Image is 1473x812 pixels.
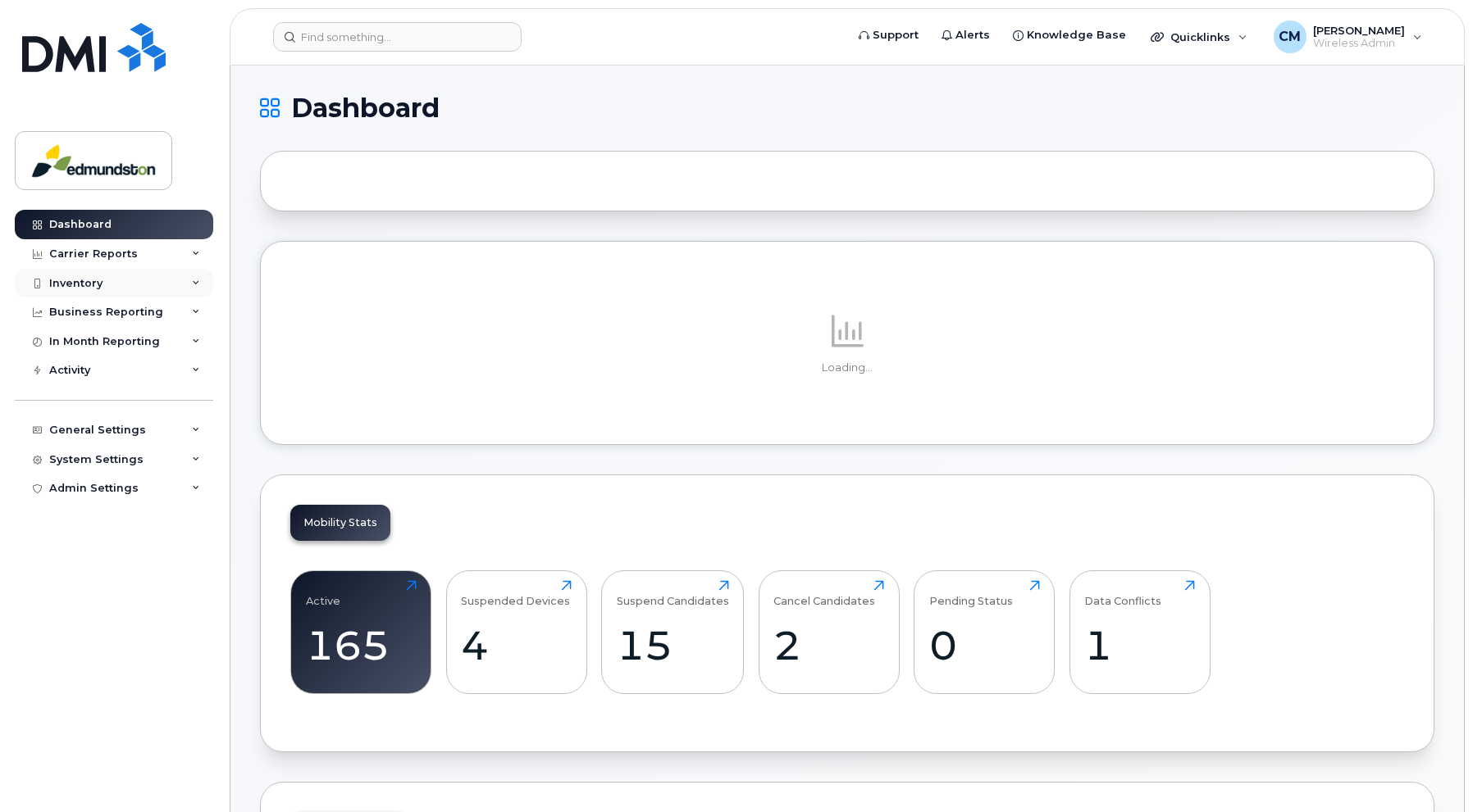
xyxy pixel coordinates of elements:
[461,580,572,685] a: Suspended Devices4
[291,96,440,120] span: Dashboard
[773,580,875,607] div: Cancel Candidates
[1084,580,1195,685] a: Data Conflicts1
[290,361,1404,375] p: Loading...
[929,621,1040,669] div: 0
[929,580,1013,607] div: Pending Status
[617,580,729,607] div: Suspend Candidates
[929,580,1040,685] a: Pending Status0
[773,621,884,669] div: 2
[306,580,340,607] div: Active
[773,580,884,685] a: Cancel Candidates2
[461,621,572,669] div: 4
[617,621,729,669] div: 15
[1084,621,1195,669] div: 1
[306,580,417,685] a: Active165
[306,621,417,669] div: 165
[617,580,729,685] a: Suspend Candidates15
[1084,580,1161,607] div: Data Conflicts
[461,580,570,607] div: Suspended Devices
